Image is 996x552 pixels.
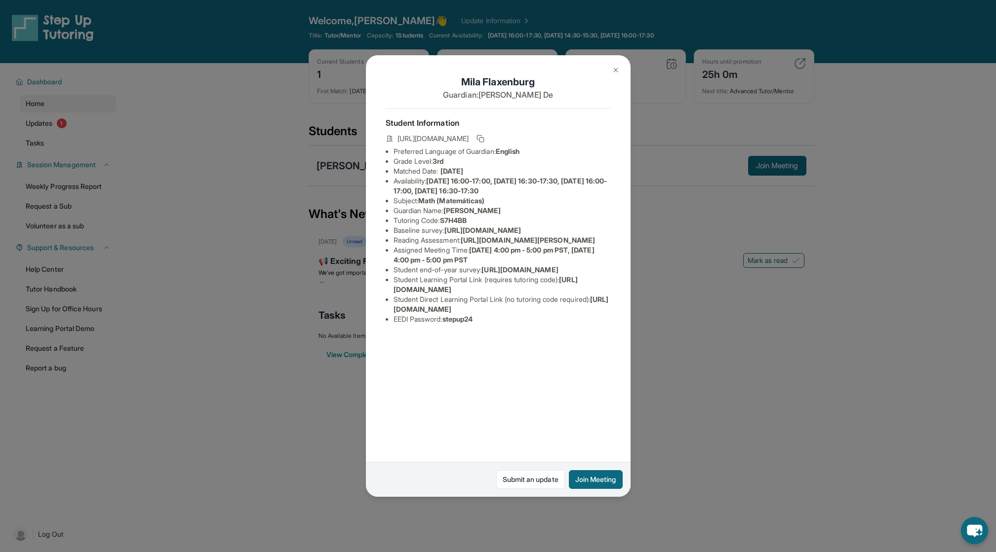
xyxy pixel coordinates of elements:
li: Preferred Language of Guardian: [394,147,611,156]
a: Submit an update [496,470,565,489]
span: [URL][DOMAIN_NAME][PERSON_NAME] [461,236,595,244]
li: Grade Level: [394,156,611,166]
li: EEDI Password : [394,314,611,324]
span: [DATE] [440,167,463,175]
li: Subject : [394,196,611,206]
span: S7H4BB [440,216,467,224]
li: Matched Date: [394,166,611,176]
button: Join Meeting [569,470,623,489]
button: chat-button [961,517,988,544]
span: [DATE] 16:00-17:00, [DATE] 16:30-17:30, [DATE] 16:00-17:00, [DATE] 16:30-17:30 [394,177,607,195]
p: Guardian: [PERSON_NAME] De [386,89,611,101]
li: Assigned Meeting Time : [394,245,611,265]
span: English [496,147,520,155]
li: Availability: [394,176,611,196]
li: Guardian Name : [394,206,611,216]
span: [URL][DOMAIN_NAME] [444,226,521,234]
span: [DATE] 4:00 pm - 5:00 pm PST, [DATE] 4:00 pm - 5:00 pm PST [394,246,595,264]
li: Baseline survey : [394,225,611,235]
li: Student end-of-year survey : [394,265,611,275]
li: Tutoring Code : [394,216,611,225]
span: stepup24 [442,315,473,323]
h4: Student Information [386,117,611,129]
li: Student Direct Learning Portal Link (no tutoring code required) : [394,294,611,314]
li: Reading Assessment : [394,235,611,245]
h1: Mila Flaxenburg [386,75,611,89]
li: Student Learning Portal Link (requires tutoring code) : [394,275,611,294]
button: Copy link [475,133,486,145]
span: [URL][DOMAIN_NAME] [481,265,558,274]
span: 3rd [433,157,443,165]
span: [URL][DOMAIN_NAME] [398,134,469,144]
span: Math (Matemáticas) [418,196,484,205]
img: Close Icon [612,66,620,74]
span: [PERSON_NAME] [443,206,501,215]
